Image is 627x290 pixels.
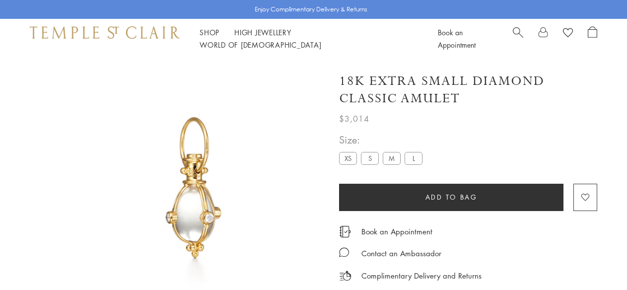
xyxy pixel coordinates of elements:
[339,152,357,164] label: XS
[255,4,367,14] p: Enjoy Complimentary Delivery & Returns
[405,152,422,164] label: L
[339,247,349,257] img: MessageIcon-01_2.svg
[563,26,573,41] a: View Wishlist
[339,226,351,237] img: icon_appointment.svg
[438,27,476,50] a: Book an Appointment
[361,226,432,237] a: Book an Appointment
[200,40,321,50] a: World of [DEMOGRAPHIC_DATA]World of [DEMOGRAPHIC_DATA]
[339,72,597,107] h1: 18K Extra Small Diamond Classic Amulet
[425,192,478,203] span: Add to bag
[339,184,563,211] button: Add to bag
[577,243,617,280] iframe: Gorgias live chat messenger
[200,27,219,37] a: ShopShop
[361,270,482,282] p: Complimentary Delivery and Returns
[513,26,523,51] a: Search
[200,26,416,51] nav: Main navigation
[234,27,291,37] a: High JewelleryHigh Jewellery
[339,112,369,125] span: $3,014
[339,270,351,282] img: icon_delivery.svg
[383,152,401,164] label: M
[339,132,426,148] span: Size:
[361,247,441,260] div: Contact an Ambassador
[30,26,180,38] img: Temple St. Clair
[361,152,379,164] label: S
[588,26,597,51] a: Open Shopping Bag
